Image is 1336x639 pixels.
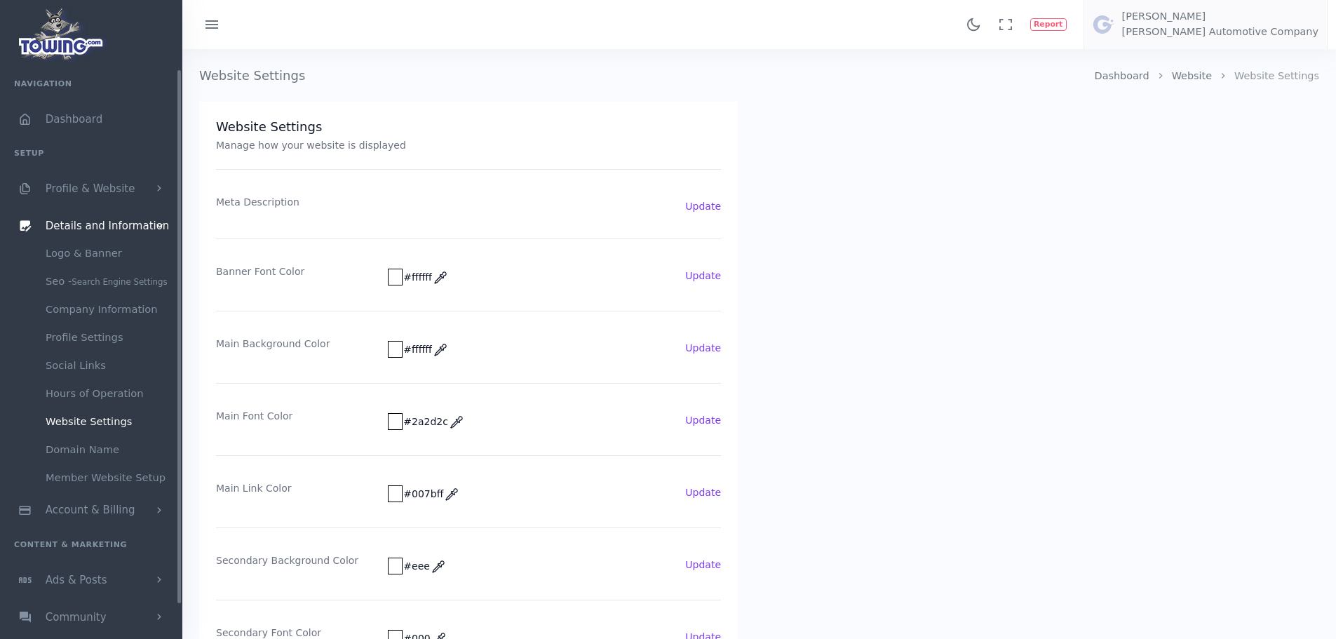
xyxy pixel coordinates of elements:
[216,138,687,152] p: Manage how your website is displayed
[216,264,377,285] dt: Banner Font Color
[199,49,1095,102] h4: Website Settings
[685,199,721,213] button: Update
[403,486,444,502] td: #007bff
[685,413,721,427] button: Update
[35,408,182,436] a: Website Settings
[35,239,182,267] a: Logo & Banner
[46,504,135,517] span: Account & Billing
[685,269,721,283] button: Update
[46,113,102,126] span: Dashboard
[14,4,109,64] img: logo
[403,558,431,574] td: #eee
[1122,11,1318,22] h5: [PERSON_NAME]
[35,295,182,323] a: Company Information
[216,119,721,135] h3: Website Settings
[685,341,721,355] button: Update
[35,351,182,379] a: Social Links
[46,220,170,232] span: Details and Information
[216,195,377,213] dt: Meta Description
[1030,18,1067,31] button: Report
[35,379,182,408] a: Hours of Operation
[685,558,721,572] button: Update
[216,409,377,430] dt: Main Font Color
[46,574,107,586] span: Ads & Posts
[1212,69,1319,84] li: Website Settings
[72,277,167,287] small: Search Engine Settings
[1172,70,1212,81] a: Website
[35,323,182,351] a: Profile Settings
[1093,13,1115,36] img: user-image
[403,342,433,358] td: #ffffff
[216,481,377,502] dt: Main Link Color
[403,414,449,430] td: #2a2d2c
[46,611,107,624] span: Community
[216,553,377,574] dt: Secondary Background Color
[35,464,182,492] a: Member Website Setup
[46,182,135,195] span: Profile & Website
[35,436,182,464] a: Domain Name
[1122,27,1318,38] h6: [PERSON_NAME] Automotive Company
[1095,70,1149,81] a: Dashboard
[216,337,377,358] dt: Main Background Color
[403,269,433,285] td: #ffffff
[35,267,182,295] a: Seo -Search Engine Settings
[685,485,721,499] button: Update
